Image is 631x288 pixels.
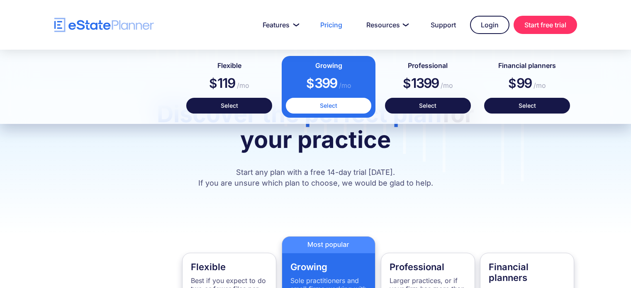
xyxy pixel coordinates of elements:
a: Select [286,98,372,114]
span: $ [403,76,411,91]
h4: Professional [385,60,471,71]
h4: Financial planners [489,261,565,283]
h1: for your practice [139,101,492,161]
div: 1399 [385,71,471,98]
a: home [54,18,154,32]
a: Resources [356,17,417,33]
a: Select [186,98,272,114]
div: 119 [186,71,272,98]
a: Select [385,98,471,114]
div: 99 [484,71,570,98]
div: 399 [286,71,372,98]
a: Login [470,16,509,34]
span: /mo [531,81,546,90]
p: Start any plan with a free 14-day trial [DATE]. If you are unsure which plan to choose, we would ... [139,167,492,189]
a: Features [253,17,306,33]
a: Start free trial [514,16,577,34]
span: /mo [439,81,453,90]
h4: Growing [286,60,372,71]
h4: Professional [390,261,466,272]
h4: Flexible [191,261,268,272]
h4: Growing [290,261,367,272]
span: /mo [235,81,249,90]
span: $ [209,76,217,91]
span: $ [508,76,516,91]
a: Support [421,17,466,33]
h4: Flexible [186,60,272,71]
span: /mo [337,81,351,90]
span: $ [306,76,314,91]
a: Select [484,98,570,114]
h4: Financial planners [484,60,570,71]
a: Pricing [310,17,352,33]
